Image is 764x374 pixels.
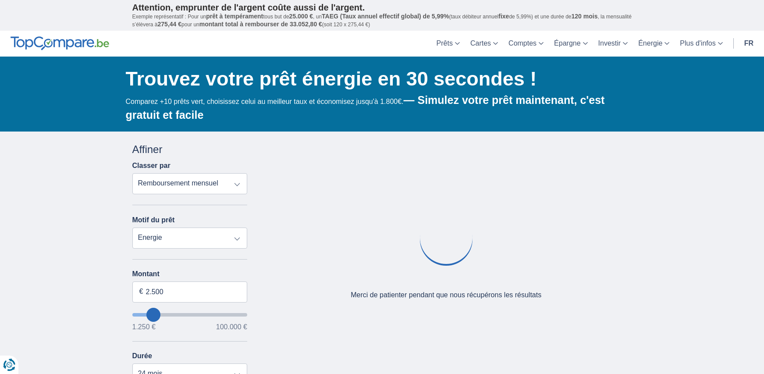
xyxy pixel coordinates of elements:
[132,2,632,13] p: Attention, emprunter de l'argent coûte aussi de l'argent.
[132,162,171,170] label: Classer par
[572,13,598,20] span: 120 mois
[289,13,313,20] span: 25.000 €
[351,290,541,300] div: Merci de patienter pendant que nous récupérons les résultats
[465,31,503,57] a: Cartes
[132,216,175,224] label: Motif du prêt
[132,13,632,28] p: Exemple représentatif : Pour un tous but de , un (taux débiteur annuel de 5,99%) et une durée de ...
[139,287,143,297] span: €
[675,31,728,57] a: Plus d'infos
[132,142,248,157] div: Affiner
[431,31,465,57] a: Prêts
[132,352,152,360] label: Durée
[216,324,247,331] span: 100.000 €
[593,31,633,57] a: Investir
[132,313,248,317] input: wantToBorrow
[633,31,675,57] a: Énergie
[11,36,109,50] img: TopCompare
[126,94,605,121] b: — Simulez votre prêt maintenant, c'est gratuit et facile
[132,324,156,331] span: 1.250 €
[206,13,263,20] span: prêt à tempérament
[739,31,759,57] a: fr
[199,21,322,28] span: montant total à rembourser de 33.052,80 €
[498,13,509,20] span: fixe
[126,65,632,93] h1: Trouvez votre prêt énergie en 30 secondes !
[158,21,182,28] span: 275,44 €
[549,31,593,57] a: Épargne
[322,13,449,20] span: TAEG (Taux annuel effectif global) de 5,99%
[503,31,549,57] a: Comptes
[132,270,248,278] label: Montant
[126,93,632,122] div: Comparez +10 prêts vert, choisissez celui au meilleur taux et économisez jusqu'à 1.800€.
